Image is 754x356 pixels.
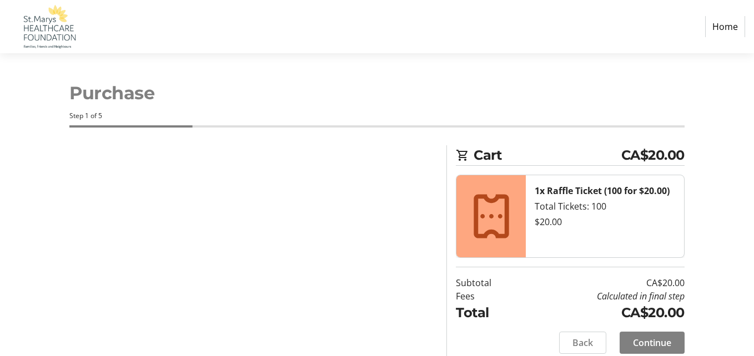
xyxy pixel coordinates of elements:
span: Cart [474,145,621,165]
td: CA$20.00 [522,276,685,289]
img: St. Marys Healthcare Foundation's Logo [9,4,88,49]
td: Subtotal [456,276,522,289]
td: CA$20.00 [522,303,685,323]
td: Calculated in final step [522,289,685,303]
h1: Purchase [69,80,685,106]
span: CA$20.00 [621,145,685,165]
span: Back [572,336,593,349]
div: Step 1 of 5 [69,111,685,121]
div: $20.00 [535,215,675,228]
div: Total Tickets: 100 [535,200,675,213]
td: Fees [456,289,522,303]
a: Home [705,16,745,37]
span: Continue [633,336,671,349]
button: Continue [620,332,685,354]
td: Total [456,303,522,323]
strong: 1x Raffle Ticket (100 for $20.00) [535,185,670,197]
button: Back [559,332,606,354]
